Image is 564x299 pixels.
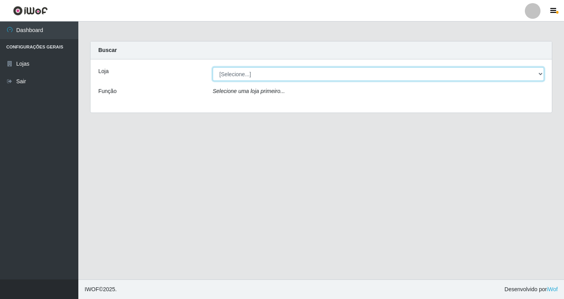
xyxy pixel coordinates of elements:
label: Função [98,87,117,95]
strong: Buscar [98,47,117,53]
span: IWOF [85,286,99,292]
span: Desenvolvido por [504,285,558,294]
i: Selecione uma loja primeiro... [213,88,285,94]
img: CoreUI Logo [13,6,48,16]
label: Loja [98,67,108,75]
span: © 2025 . [85,285,117,294]
a: iWof [547,286,558,292]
